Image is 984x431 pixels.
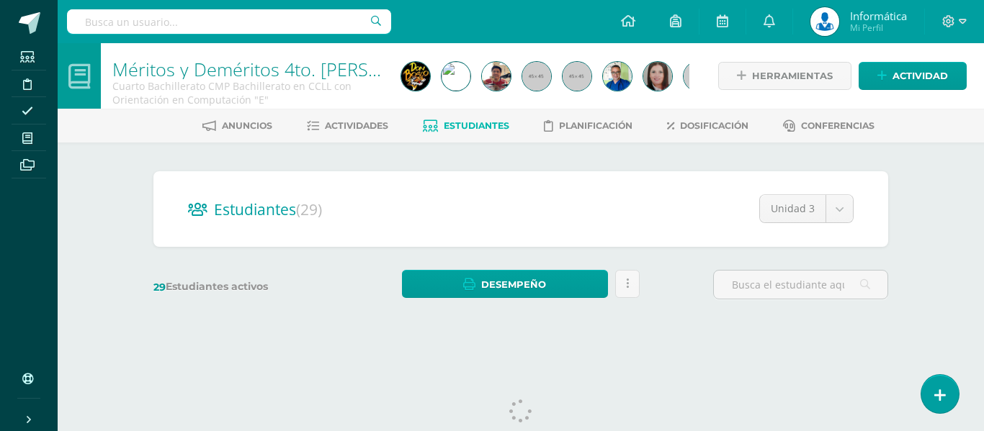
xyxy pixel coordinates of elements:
[401,62,430,91] img: e848a06d305063da6e408c2e705eb510.png
[481,271,546,298] span: Desempeño
[444,120,509,131] span: Estudiantes
[325,120,388,131] span: Actividades
[859,62,967,90] a: Actividad
[752,63,833,89] span: Herramientas
[112,79,384,106] div: Cuarto Bachillerato CMP Bachillerato en CCLL con Orientación en Computación 'E'
[153,281,166,294] span: 29
[760,195,853,222] a: Unidad 3
[801,120,875,131] span: Conferencias
[112,59,384,79] h1: Méritos y Deméritos 4to. Bach. en CCLL. "E"
[296,199,322,219] span: (29)
[522,62,551,91] img: 45x45
[202,114,272,137] a: Anuncios
[402,270,607,298] a: Desempeño
[850,9,907,23] span: Informática
[112,57,567,81] a: Méritos y Deméritos 4to. [PERSON_NAME]. en CCLL. "E"
[603,62,632,91] img: a16637801c4a6befc1e140411cafe4ae.png
[684,62,712,91] img: 45x45
[850,22,907,34] span: Mi Perfil
[153,280,328,294] label: Estudiantes activos
[771,195,815,222] span: Unidad 3
[714,271,887,299] input: Busca el estudiante aquí...
[563,62,591,91] img: 45x45
[667,114,748,137] a: Dosificación
[442,62,470,91] img: 529e95d8c70de02c88ecaef2f0471237.png
[643,62,672,91] img: e03ec1ec303510e8e6f60bf4728ca3bf.png
[718,62,851,90] a: Herramientas
[544,114,632,137] a: Planificación
[482,62,511,91] img: bfd5407fb0f443f67a8cea95c6a37b99.png
[783,114,875,137] a: Conferencias
[680,120,748,131] span: Dosificación
[559,120,632,131] span: Planificación
[423,114,509,137] a: Estudiantes
[810,7,839,36] img: da59f6ea21f93948affb263ca1346426.png
[222,120,272,131] span: Anuncios
[893,63,948,89] span: Actividad
[307,114,388,137] a: Actividades
[67,9,391,34] input: Busca un usuario...
[214,199,322,219] span: Estudiantes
